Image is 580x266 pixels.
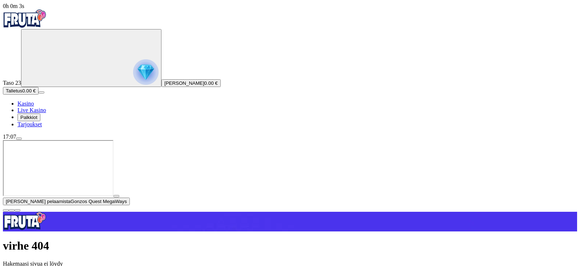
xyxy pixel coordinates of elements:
button: Palkkiot [17,114,40,121]
span: [PERSON_NAME] pelaamista [6,199,71,204]
span: Gonzos Quest MegaWays [71,199,127,204]
button: [PERSON_NAME] pelaamistaGonzos Quest MegaWays [3,198,130,205]
iframe: Gonzos Quest MegaWays [3,140,113,196]
button: play icon [113,195,119,197]
img: reward progress [133,59,159,85]
nav: Main menu [3,100,577,128]
button: menu [16,138,22,140]
span: 0.00 € [22,88,36,94]
img: Fruta [3,212,47,230]
button: fullscreen icon [15,209,20,211]
button: [PERSON_NAME]0.00 € [161,79,221,87]
img: Fruta [3,9,47,28]
button: reward progress [21,29,161,87]
span: user session time [3,3,24,9]
span: 0.00 € [204,80,218,86]
span: 17:07 [3,134,16,140]
span: Talletus [6,88,22,94]
button: Talletusplus icon0.00 € [3,87,39,95]
a: Kasino [17,100,34,107]
a: Fruta [3,23,47,29]
nav: Primary [3,9,577,128]
button: menu [39,91,44,94]
span: [PERSON_NAME] [164,80,204,86]
span: Taso 23 [3,80,21,86]
a: Fruta [3,225,47,231]
h1: virhe 404 [3,239,577,253]
a: Tarjoukset [17,121,42,127]
a: Live Kasino [17,107,46,113]
button: close icon [3,209,9,211]
button: chevron-down icon [9,209,15,211]
span: Palkkiot [20,115,37,120]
